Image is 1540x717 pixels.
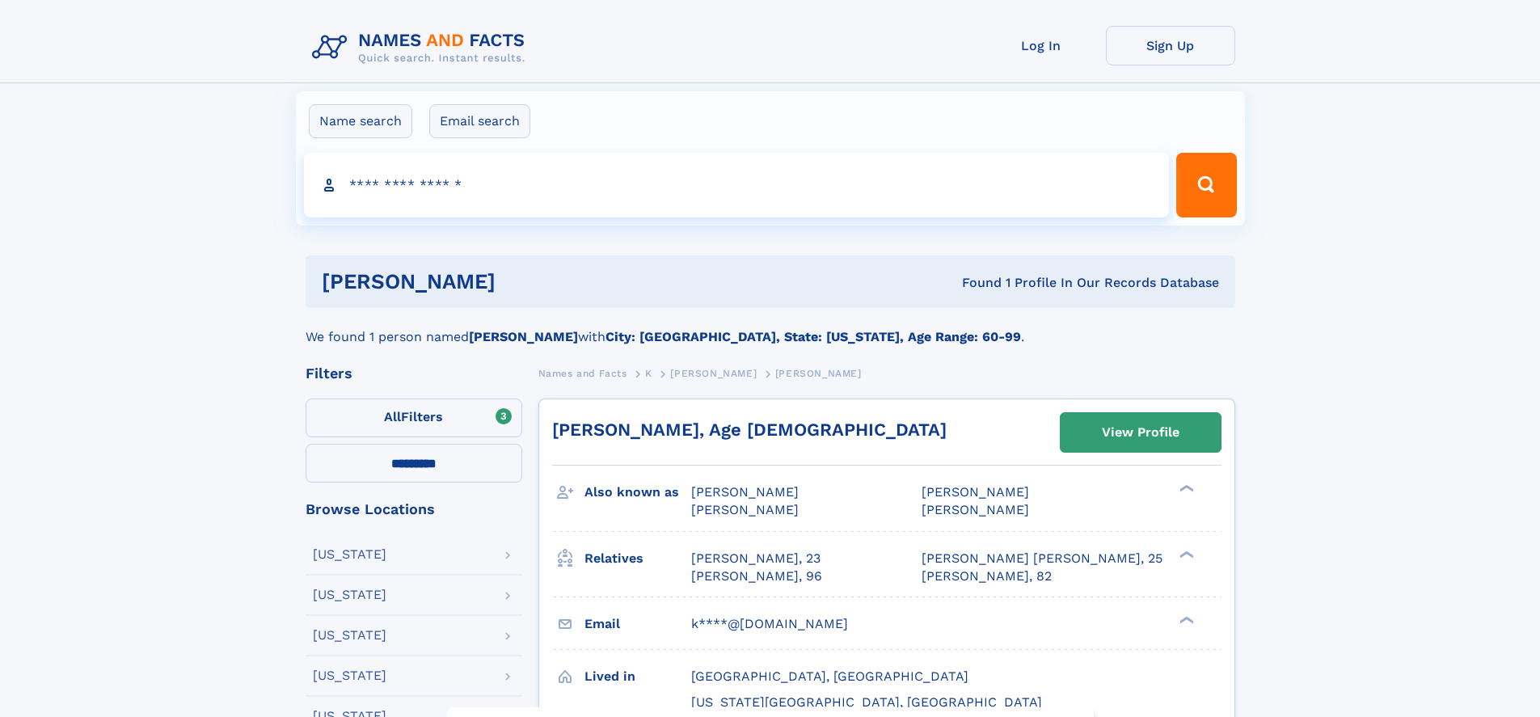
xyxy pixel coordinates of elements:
[1175,614,1195,625] div: ❯
[645,368,652,379] span: K
[306,502,522,517] div: Browse Locations
[1175,549,1195,559] div: ❯
[691,484,799,500] span: [PERSON_NAME]
[584,663,691,690] h3: Lived in
[1061,413,1221,452] a: View Profile
[605,329,1021,344] b: City: [GEOGRAPHIC_DATA], State: [US_STATE], Age Range: 60-99
[728,274,1219,292] div: Found 1 Profile In Our Records Database
[775,368,862,379] span: [PERSON_NAME]
[922,567,1052,585] a: [PERSON_NAME], 82
[691,668,968,684] span: [GEOGRAPHIC_DATA], [GEOGRAPHIC_DATA]
[584,610,691,638] h3: Email
[1176,153,1236,217] button: Search Button
[1175,483,1195,494] div: ❯
[584,545,691,572] h3: Relatives
[469,329,578,344] b: [PERSON_NAME]
[691,567,822,585] a: [PERSON_NAME], 96
[977,26,1106,65] a: Log In
[313,629,386,642] div: [US_STATE]
[1102,414,1179,451] div: View Profile
[670,368,757,379] span: [PERSON_NAME]
[384,409,401,424] span: All
[1106,26,1235,65] a: Sign Up
[306,26,538,70] img: Logo Names and Facts
[922,550,1162,567] a: [PERSON_NAME] [PERSON_NAME], 25
[306,308,1235,347] div: We found 1 person named with .
[691,502,799,517] span: [PERSON_NAME]
[313,588,386,601] div: [US_STATE]
[313,669,386,682] div: [US_STATE]
[645,363,652,383] a: K
[922,484,1029,500] span: [PERSON_NAME]
[691,694,1042,710] span: [US_STATE][GEOGRAPHIC_DATA], [GEOGRAPHIC_DATA]
[309,104,412,138] label: Name search
[538,363,627,383] a: Names and Facts
[584,479,691,506] h3: Also known as
[429,104,530,138] label: Email search
[691,550,821,567] a: [PERSON_NAME], 23
[322,272,729,292] h1: [PERSON_NAME]
[304,153,1170,217] input: search input
[313,548,386,561] div: [US_STATE]
[922,502,1029,517] span: [PERSON_NAME]
[670,363,757,383] a: [PERSON_NAME]
[306,366,522,381] div: Filters
[552,420,947,440] a: [PERSON_NAME], Age [DEMOGRAPHIC_DATA]
[306,399,522,437] label: Filters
